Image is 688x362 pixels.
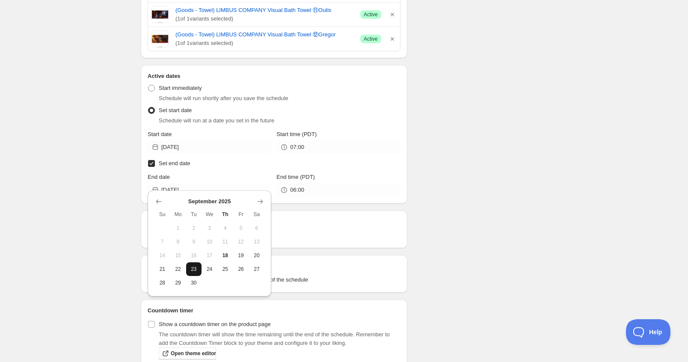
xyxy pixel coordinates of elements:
button: Tuesday September 30 2025 [186,276,202,290]
span: 8 [174,238,183,245]
iframe: Toggle Customer Support [626,319,671,345]
span: 28 [158,279,167,286]
button: Thursday September 11 2025 [217,235,233,249]
span: Sa [252,211,261,218]
button: Wednesday September 24 2025 [202,262,217,276]
span: 25 [221,266,230,273]
button: Friday September 12 2025 [233,235,249,249]
span: 29 [174,279,183,286]
th: Thursday [217,208,233,221]
span: ( 1 of 1 variants selected) [175,39,353,47]
span: Show a countdown timer on the product page [159,321,271,327]
a: (Goods - Towel) LIMBUS COMPANY Visual Bath Towel ⑪Outis [175,6,353,15]
span: Active [364,11,378,18]
p: The countdown timer will show the time remaining until the end of the schedule. Remember to add t... [159,330,400,347]
span: 24 [205,266,214,273]
span: We [205,211,214,218]
th: Tuesday [186,208,202,221]
button: Saturday September 6 2025 [249,221,265,235]
th: Wednesday [202,208,217,221]
h2: Active dates [148,72,400,80]
span: 14 [158,252,167,259]
span: 2 [190,225,199,231]
span: Start time (PDT) [276,131,317,137]
th: Sunday [154,208,170,221]
span: Active [364,36,378,42]
button: Sunday September 28 2025 [154,276,170,290]
button: Monday September 15 2025 [170,249,186,262]
span: 27 [252,266,261,273]
span: Tu [190,211,199,218]
span: 20 [252,252,261,259]
button: Show next month, October 2025 [254,196,266,208]
button: Tuesday September 9 2025 [186,235,202,249]
button: Monday September 1 2025 [170,221,186,235]
span: 19 [237,252,246,259]
span: 10 [205,238,214,245]
span: Fr [237,211,246,218]
button: Friday September 26 2025 [233,262,249,276]
span: 23 [190,266,199,273]
button: Wednesday September 3 2025 [202,221,217,235]
h2: Countdown timer [148,306,400,315]
span: Schedule will run shortly after you save the schedule [159,95,288,101]
span: 9 [190,238,199,245]
th: Friday [233,208,249,221]
span: Su [158,211,167,218]
button: Tuesday September 2 2025 [186,221,202,235]
h2: Repeating [148,217,400,226]
span: 15 [174,252,183,259]
button: Saturday September 13 2025 [249,235,265,249]
span: Th [221,211,230,218]
th: Saturday [249,208,265,221]
span: Start date [148,131,172,137]
span: 7 [158,238,167,245]
button: Friday September 5 2025 [233,221,249,235]
button: Today Thursday September 18 2025 [217,249,233,262]
button: Thursday September 4 2025 [217,221,233,235]
button: Sunday September 14 2025 [154,249,170,262]
button: Saturday September 20 2025 [249,249,265,262]
span: 1 [174,225,183,231]
button: Show previous month, August 2025 [153,196,165,208]
button: Monday September 29 2025 [170,276,186,290]
span: 30 [190,279,199,286]
button: Monday September 22 2025 [170,262,186,276]
button: Tuesday September 23 2025 [186,262,202,276]
span: 3 [205,225,214,231]
button: Thursday September 25 2025 [217,262,233,276]
h2: Tags [148,262,400,270]
span: 11 [221,238,230,245]
span: End time (PDT) [276,174,315,180]
span: Start immediately [159,85,202,91]
a: (Goods - Towel) LIMBUS COMPANY Visual Bath Towel ⑫Gregor [175,30,353,39]
span: Set end date [159,160,190,166]
button: Friday September 19 2025 [233,249,249,262]
span: 13 [252,238,261,245]
span: 21 [158,266,167,273]
span: Set start date [159,107,192,113]
button: Saturday September 27 2025 [249,262,265,276]
button: Monday September 8 2025 [170,235,186,249]
span: 26 [237,266,246,273]
span: Mo [174,211,183,218]
span: 16 [190,252,199,259]
span: Schedule will run at a date you set in the future [159,117,274,124]
button: Wednesday September 17 2025 [202,249,217,262]
span: End date [148,174,170,180]
span: 12 [237,238,246,245]
button: Wednesday September 10 2025 [202,235,217,249]
span: 18 [221,252,230,259]
span: 22 [174,266,183,273]
th: Monday [170,208,186,221]
span: 17 [205,252,214,259]
button: Sunday September 21 2025 [154,262,170,276]
span: 4 [221,225,230,231]
span: 5 [237,225,246,231]
a: Open theme editor [159,347,216,359]
button: Sunday September 7 2025 [154,235,170,249]
span: 6 [252,225,261,231]
button: Tuesday September 16 2025 [186,249,202,262]
span: Open theme editor [171,350,216,357]
span: ( 1 of 1 variants selected) [175,15,353,23]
